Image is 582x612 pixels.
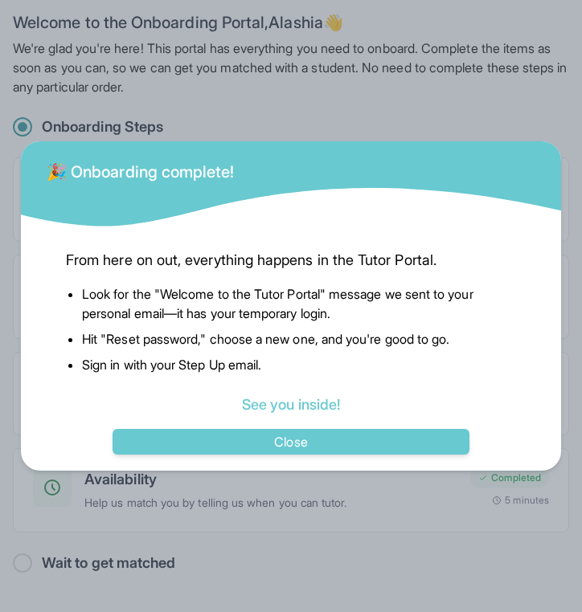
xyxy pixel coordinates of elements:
button: Close [113,429,469,455]
li: Hit "Reset password," choose a new one, and you're good to go. [82,329,516,349]
a: See you inside! [242,396,340,413]
span: From here on out, everything happens in the Tutor Portal. [66,249,516,271]
li: Look for the "Welcome to the Tutor Portal" message we sent to your personal email—it has your tem... [82,284,516,323]
div: 🎉 Onboarding complete! [47,151,235,183]
li: Sign in with your Step Up email. [82,355,516,374]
